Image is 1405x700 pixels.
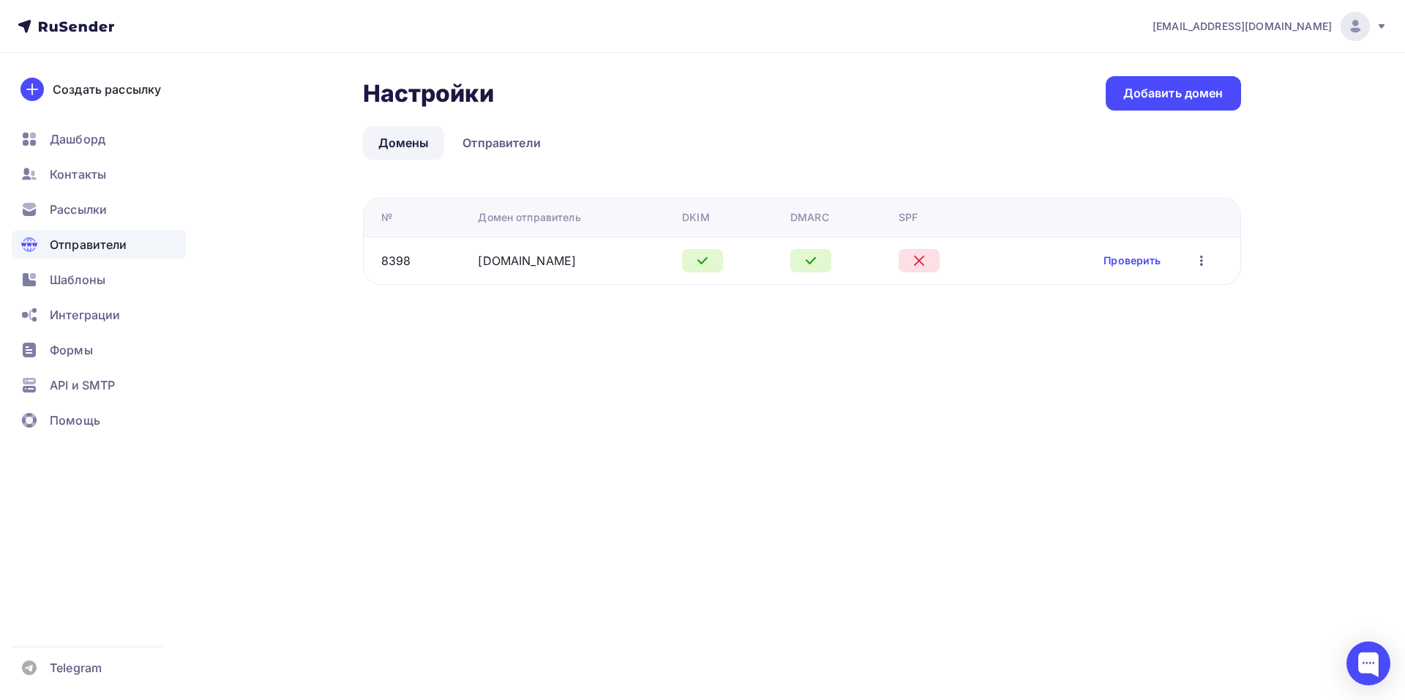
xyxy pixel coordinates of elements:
div: DKIM [682,210,710,225]
span: Шаблоны [50,271,105,288]
a: [DOMAIN_NAME] [478,253,576,268]
span: Помощь [50,412,100,429]
a: Формы [12,335,186,365]
div: SPF [899,210,918,225]
span: Интеграции [50,306,120,324]
a: [EMAIL_ADDRESS][DOMAIN_NAME] [1153,12,1387,41]
div: Создать рассылку [53,81,161,98]
span: API и SMTP [50,376,115,394]
a: Отправители [12,230,186,259]
span: Рассылки [50,201,107,218]
span: [EMAIL_ADDRESS][DOMAIN_NAME] [1153,19,1332,34]
span: Telegram [50,659,102,677]
div: Добавить домен [1123,85,1224,102]
span: Контакты [50,165,106,183]
a: Отправители [447,126,556,160]
h2: Настройки [363,79,494,108]
span: Дашборд [50,130,105,148]
div: 8398 [381,252,411,269]
a: Дашборд [12,124,186,154]
span: Формы [50,341,93,359]
a: Контакты [12,160,186,189]
div: Домен отправитель [478,210,580,225]
a: Рассылки [12,195,186,224]
a: Шаблоны [12,265,186,294]
div: DMARC [790,210,829,225]
a: Проверить [1104,253,1161,268]
div: № [381,210,392,225]
span: Отправители [50,236,127,253]
a: Домены [363,126,445,160]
